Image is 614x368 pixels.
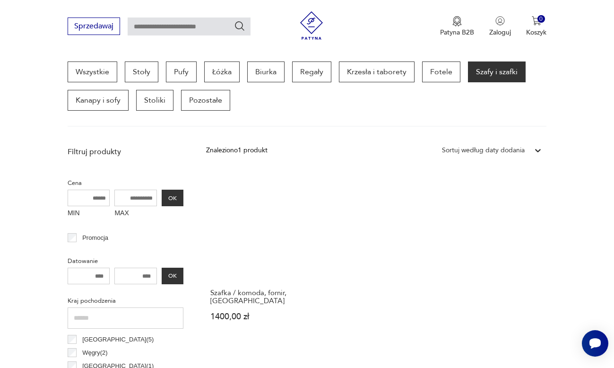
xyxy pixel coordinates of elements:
button: 0Koszyk [526,16,546,37]
iframe: Smartsupp widget button [582,330,608,357]
a: Krzesła i taborety [339,61,415,82]
label: MIN [68,206,110,221]
div: Sortuj według daty dodania [442,145,525,156]
p: Datowanie [68,256,183,266]
label: MAX [114,206,157,221]
p: Patyna B2B [440,28,474,37]
a: Biurka [247,61,285,82]
button: OK [162,190,183,206]
a: Pufy [166,61,197,82]
a: Szafka / komoda, fornir, AngliaSzafka / komoda, fornir, [GEOGRAPHIC_DATA]1400,00 zł [206,174,313,339]
a: Fotele [422,61,460,82]
a: Kanapy i sofy [68,90,129,111]
p: Kraj pochodzenia [68,296,183,306]
a: Szafy i szafki [468,61,526,82]
div: 0 [537,15,545,23]
a: Sprzedawaj [68,24,120,30]
a: Ikona medaluPatyna B2B [440,16,474,37]
img: Ikona medalu [452,16,462,26]
a: Regały [292,61,331,82]
button: Zaloguj [489,16,511,37]
img: Ikonka użytkownika [495,16,505,26]
img: Ikona koszyka [532,16,541,26]
p: 1400,00 zł [210,313,309,321]
a: Pozostałe [181,90,230,111]
button: Szukaj [234,20,245,32]
button: Sprzedawaj [68,18,120,35]
p: Cena [68,178,183,188]
p: Promocja [82,233,108,243]
a: Stoliki [136,90,173,111]
button: OK [162,268,183,284]
a: Stoły [125,61,158,82]
h3: Szafka / komoda, fornir, [GEOGRAPHIC_DATA] [210,289,309,305]
div: Znaleziono 1 produkt [206,145,268,156]
a: Wszystkie [68,61,117,82]
p: Zaloguj [489,28,511,37]
p: Filtruj produkty [68,147,183,157]
button: Patyna B2B [440,16,474,37]
img: Patyna - sklep z meblami i dekoracjami vintage [297,11,326,40]
a: Łóżka [204,61,240,82]
p: Koszyk [526,28,546,37]
p: Węgry ( 2 ) [82,348,107,358]
p: [GEOGRAPHIC_DATA] ( 5 ) [82,334,154,345]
